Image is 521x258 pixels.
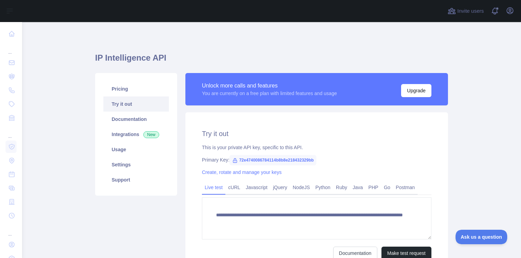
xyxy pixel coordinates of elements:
[103,127,169,142] a: Integrations New
[6,41,17,55] div: ...
[381,182,393,193] a: Go
[366,182,381,193] a: PHP
[225,182,243,193] a: cURL
[456,230,507,244] iframe: Toggle Customer Support
[202,82,337,90] div: Unlock more calls and features
[143,131,159,138] span: New
[6,125,17,139] div: ...
[393,182,418,193] a: Postman
[313,182,333,193] a: Python
[6,223,17,237] div: ...
[229,155,316,165] span: 72e4740086784114b8b8e218432329bb
[202,144,431,151] div: This is your private API key, specific to this API.
[95,52,448,69] h1: IP Intelligence API
[290,182,313,193] a: NodeJS
[350,182,366,193] a: Java
[103,112,169,127] a: Documentation
[401,84,431,97] button: Upgrade
[103,172,169,187] a: Support
[202,156,431,163] div: Primary Key:
[202,90,337,97] div: You are currently on a free plan with limited features and usage
[103,142,169,157] a: Usage
[103,96,169,112] a: Try it out
[243,182,270,193] a: Javascript
[270,182,290,193] a: jQuery
[333,182,350,193] a: Ruby
[202,182,225,193] a: Live test
[457,7,484,15] span: Invite users
[202,169,282,175] a: Create, rotate and manage your keys
[202,129,431,138] h2: Try it out
[103,81,169,96] a: Pricing
[446,6,485,17] button: Invite users
[103,157,169,172] a: Settings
